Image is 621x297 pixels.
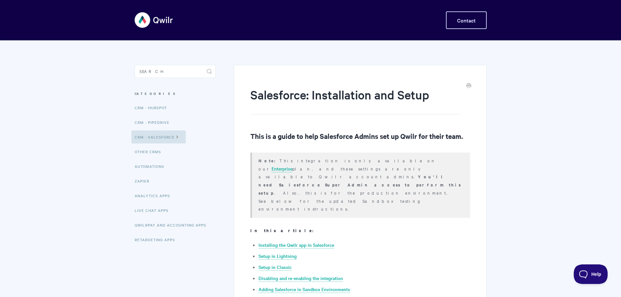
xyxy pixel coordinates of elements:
[135,218,211,231] a: QwilrPay and Accounting Apps
[259,253,297,260] a: Setup in Lightning
[272,165,292,172] a: Enterprise
[135,160,169,173] a: Automations
[135,233,180,246] a: Retargeting Apps
[135,88,216,99] h3: Categories
[131,130,186,143] a: CRM - Salesforce
[250,227,318,233] b: In this article:
[466,82,471,90] a: Print this Article
[259,264,292,271] a: Setup in Classic
[135,8,173,32] img: Qwilr Help Center
[259,173,461,196] strong: You'll need Salesforce Super Admin access to perform this setup
[135,116,174,129] a: CRM - Pipedrive
[259,156,462,213] p: This integration is only available on our plan, and these settings are only available to Qwilr ac...
[135,204,173,217] a: Live Chat Apps
[574,264,608,284] iframe: Toggle Customer Support
[250,131,470,141] h2: This is a guide to help Salesforce Admins set up Qwilr for their team.
[446,11,487,29] a: Contact
[135,65,216,78] input: Search
[135,101,172,114] a: CRM - HubSpot
[259,286,350,293] a: Adding Salesforce in Sandbox Environments
[135,145,166,158] a: Other CRMs
[250,86,460,114] h1: Salesforce: Installation and Setup
[135,189,175,202] a: Analytics Apps
[259,157,279,164] strong: Note:
[259,242,334,249] a: Installing the Qwilr app in Salesforce
[259,275,343,282] a: Disabling and re-enabling the integration
[135,174,154,187] a: Zapier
